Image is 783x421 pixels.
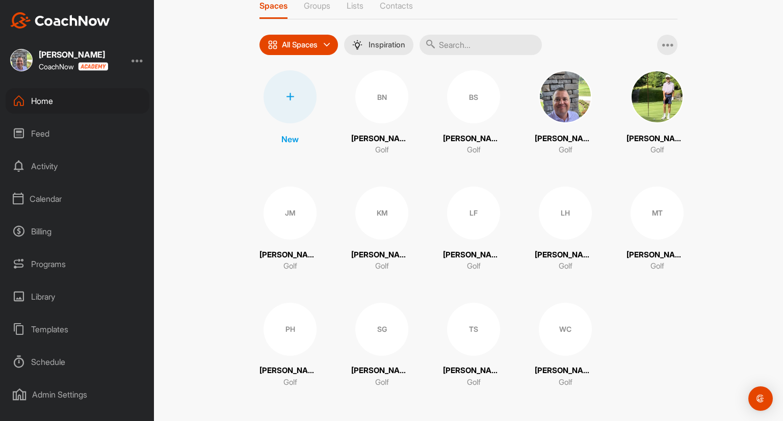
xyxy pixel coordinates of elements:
p: Golf [559,144,572,156]
div: CoachNow [39,62,108,71]
img: square_07a3156b73d8f64f777990daa6ac72da.jpg [10,49,33,71]
a: LF[PERSON_NAME]Golf [443,187,504,272]
p: [PERSON_NAME] [627,133,688,145]
a: [PERSON_NAME]Golf [627,70,688,156]
a: BS[PERSON_NAME]Golf [443,70,504,156]
a: BN[PERSON_NAME]Golf [351,70,412,156]
p: Inspiration [369,41,405,49]
input: Search... [420,35,542,55]
img: icon [268,40,278,50]
img: CoachNow acadmey [78,62,108,71]
p: Golf [283,260,297,272]
p: Spaces [259,1,288,11]
img: square_a399dce16210f39404f26189e5acae6e.jpg [631,70,684,123]
div: Home [6,88,149,114]
p: Golf [559,377,572,388]
div: MT [631,187,684,240]
div: BS [447,70,500,123]
p: [PERSON_NAME] [627,249,688,261]
div: [PERSON_NAME] [39,50,108,59]
p: Golf [375,144,389,156]
p: Golf [283,377,297,388]
p: [PERSON_NAME] [443,365,504,377]
div: LF [447,187,500,240]
p: Golf [467,260,481,272]
div: TS [447,303,500,356]
p: [PERSON_NAME] [351,365,412,377]
a: WC[PERSON_NAME]Golf [535,303,596,388]
p: Golf [375,260,389,272]
div: SG [355,303,408,356]
p: [PERSON_NAME] [535,133,596,145]
img: CoachNow [10,12,110,29]
a: KM[PERSON_NAME]Golf [351,187,412,272]
a: MT[PERSON_NAME]Golf [627,187,688,272]
img: square_07a3156b73d8f64f777990daa6ac72da.jpg [539,70,592,123]
p: Lists [347,1,363,11]
div: Billing [6,219,149,244]
p: [PERSON_NAME] [535,365,596,377]
p: [PERSON_NAME] [351,249,412,261]
p: Golf [467,377,481,388]
a: SG[PERSON_NAME]Golf [351,303,412,388]
div: PH [264,303,317,356]
img: menuIcon [352,40,362,50]
div: Programs [6,251,149,277]
div: JM [264,187,317,240]
p: [PERSON_NAME] [351,133,412,145]
p: Contacts [380,1,413,11]
p: [PERSON_NAME] [443,133,504,145]
a: LH[PERSON_NAME]Golf [535,187,596,272]
p: New [281,133,299,145]
p: Golf [467,144,481,156]
div: BN [355,70,408,123]
div: Templates [6,317,149,342]
p: All Spaces [282,41,318,49]
p: [PERSON_NAME] [443,249,504,261]
p: [PERSON_NAME] [259,249,321,261]
div: LH [539,187,592,240]
div: WC [539,303,592,356]
a: [PERSON_NAME]Golf [535,70,596,156]
div: Open Intercom Messenger [748,386,773,411]
p: Golf [559,260,572,272]
div: Library [6,284,149,309]
p: Golf [650,260,664,272]
div: Schedule [6,349,149,375]
a: JM[PERSON_NAME]Golf [259,187,321,272]
p: [PERSON_NAME] [535,249,596,261]
p: Golf [375,377,389,388]
a: PH[PERSON_NAME]Golf [259,303,321,388]
p: [PERSON_NAME] [259,365,321,377]
div: Admin Settings [6,382,149,407]
a: TS[PERSON_NAME]Golf [443,303,504,388]
div: KM [355,187,408,240]
div: Calendar [6,186,149,212]
p: Golf [650,144,664,156]
p: Groups [304,1,330,11]
div: Feed [6,121,149,146]
div: Activity [6,153,149,179]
